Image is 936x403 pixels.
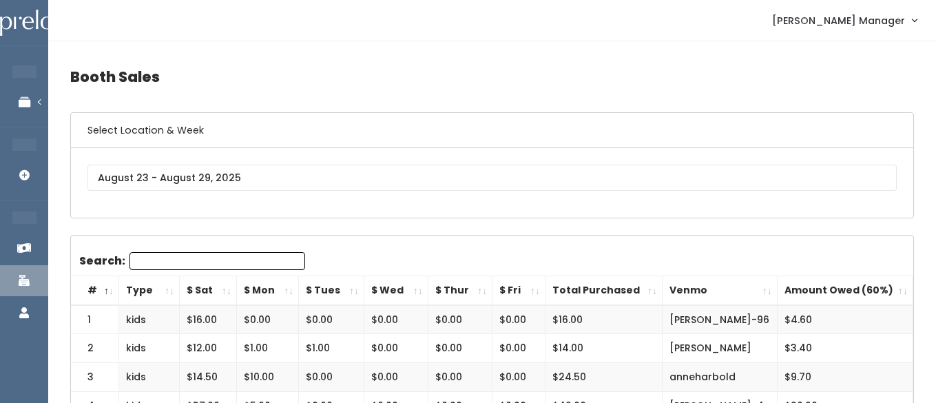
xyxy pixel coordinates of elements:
td: $3.40 [777,334,913,363]
td: kids [119,334,180,363]
td: $0.00 [236,305,299,334]
td: anneharbold [663,362,778,391]
td: $0.00 [428,362,492,391]
td: $0.00 [299,305,364,334]
td: $14.50 [179,362,236,391]
label: Search: [79,252,305,270]
td: $9.70 [777,362,913,391]
td: $0.00 [299,362,364,391]
th: Type: activate to sort column ascending [119,276,180,305]
th: $ Fri: activate to sort column ascending [492,276,545,305]
th: $ Wed: activate to sort column ascending [364,276,428,305]
td: $1.00 [236,334,299,363]
td: $0.00 [364,305,428,334]
td: $4.60 [777,305,913,334]
input: August 23 - August 29, 2025 [87,165,897,191]
td: $12.00 [179,334,236,363]
th: Total Purchased: activate to sort column ascending [545,276,663,305]
td: kids [119,305,180,334]
td: $0.00 [364,334,428,363]
td: $10.00 [236,362,299,391]
th: $ Tues: activate to sort column ascending [299,276,364,305]
td: $0.00 [492,334,545,363]
td: $16.00 [545,305,663,334]
td: kids [119,362,180,391]
th: $ Mon: activate to sort column ascending [236,276,299,305]
td: $0.00 [364,362,428,391]
td: $0.00 [492,305,545,334]
a: [PERSON_NAME] Manager [758,6,930,35]
td: $24.50 [545,362,663,391]
th: Amount Owed (60%): activate to sort column ascending [777,276,913,305]
td: $0.00 [428,305,492,334]
th: #: activate to sort column descending [71,276,119,305]
td: [PERSON_NAME]-96 [663,305,778,334]
td: $14.00 [545,334,663,363]
td: $16.00 [179,305,236,334]
th: $ Thur: activate to sort column ascending [428,276,492,305]
td: [PERSON_NAME] [663,334,778,363]
td: 2 [71,334,119,363]
th: Venmo: activate to sort column ascending [663,276,778,305]
td: $0.00 [492,362,545,391]
input: Search: [129,252,305,270]
td: $1.00 [299,334,364,363]
h4: Booth Sales [70,58,914,96]
th: $ Sat: activate to sort column ascending [179,276,236,305]
td: $0.00 [428,334,492,363]
td: 3 [71,362,119,391]
h6: Select Location & Week [71,113,913,148]
span: [PERSON_NAME] Manager [772,13,905,28]
td: 1 [71,305,119,334]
